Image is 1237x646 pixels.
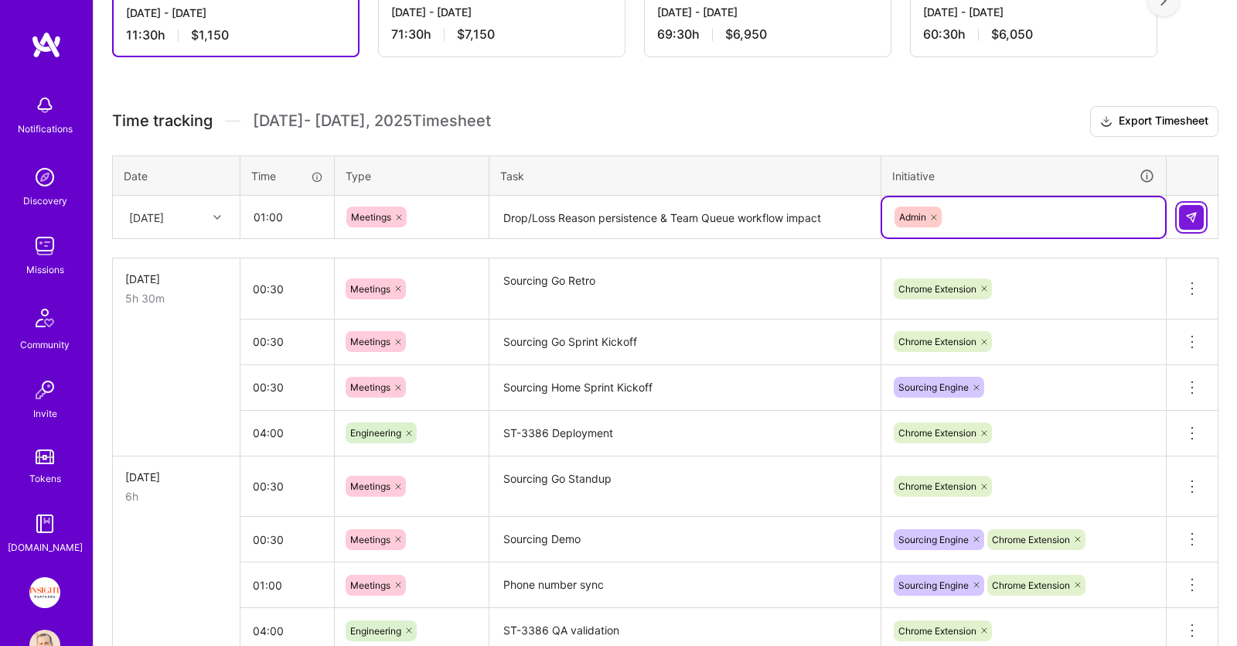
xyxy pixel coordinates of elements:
[240,412,334,453] input: HH:MM
[20,337,70,353] div: Community
[240,519,334,560] input: HH:MM
[240,367,334,408] input: HH:MM
[350,579,390,591] span: Meetings
[125,488,227,504] div: 6h
[125,469,227,485] div: [DATE]
[491,458,879,516] textarea: Sourcing Go Standup
[23,193,67,209] div: Discovery
[892,167,1155,185] div: Initiative
[491,412,879,455] textarea: ST-3386 Deployment
[29,374,60,405] img: Invite
[240,321,334,362] input: HH:MM
[491,367,879,409] textarea: Sourcing Home Sprint Kickoff
[125,290,227,306] div: 5h 30m
[241,197,333,238] input: HH:MM
[991,26,1033,43] span: $6,050
[350,283,390,295] span: Meetings
[251,168,323,184] div: Time
[491,564,879,607] textarea: Phone number sync
[391,26,612,43] div: 71:30 h
[113,156,240,196] th: Date
[26,261,64,278] div: Missions
[457,26,495,43] span: $7,150
[350,381,390,393] span: Meetings
[351,211,391,223] span: Meetings
[29,162,60,193] img: discovery
[899,211,926,223] span: Admin
[491,260,879,318] textarea: Sourcing Go Retro
[126,5,346,21] div: [DATE] - [DATE]
[335,156,489,196] th: Type
[350,534,390,545] span: Meetings
[992,579,1070,591] span: Chrome Extension
[253,111,491,131] span: [DATE] - [DATE] , 2025 Timesheet
[129,209,164,225] div: [DATE]
[1179,205,1205,230] div: null
[240,565,334,606] input: HH:MM
[657,26,878,43] div: 69:30 h
[8,539,83,555] div: [DOMAIN_NAME]
[18,121,73,137] div: Notifications
[29,90,60,121] img: bell
[898,579,969,591] span: Sourcing Engine
[33,405,57,422] div: Invite
[191,27,229,43] span: $1,150
[1090,106,1218,137] button: Export Timesheet
[126,27,346,43] div: 11:30 h
[125,271,227,287] div: [DATE]
[923,26,1144,43] div: 60:30 h
[391,4,612,20] div: [DATE] - [DATE]
[489,156,881,196] th: Task
[992,534,1070,545] span: Chrome Extension
[491,197,879,238] textarea: Drop/Loss Reason persistence & Team Queue workflow impact
[29,231,60,261] img: teamwork
[898,480,976,492] span: Chrome Extension
[898,427,976,439] span: Chrome Extension
[240,466,334,507] input: HH:MM
[350,625,401,637] span: Engineering
[29,470,61,487] div: Tokens
[240,268,334,309] input: HH:MM
[350,480,390,492] span: Meetings
[657,4,878,20] div: [DATE] - [DATE]
[898,625,976,637] span: Chrome Extension
[1100,114,1113,130] i: icon Download
[29,508,60,539] img: guide book
[350,336,390,347] span: Meetings
[491,518,879,561] textarea: Sourcing Demo
[923,4,1144,20] div: [DATE] - [DATE]
[213,214,221,221] i: icon Chevron
[1185,211,1198,224] img: Submit
[898,336,976,347] span: Chrome Extension
[491,321,879,364] textarea: Sourcing Go Sprint Kickoff
[898,283,976,295] span: Chrome Extension
[36,449,54,464] img: tokens
[29,577,60,608] img: Insight Partners: Data & AI - Sourcing
[26,299,63,337] img: Community
[898,381,969,393] span: Sourcing Engine
[725,26,767,43] span: $6,950
[898,534,969,545] span: Sourcing Engine
[350,427,401,439] span: Engineering
[112,111,213,131] span: Time tracking
[31,31,62,59] img: logo
[26,577,64,608] a: Insight Partners: Data & AI - Sourcing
